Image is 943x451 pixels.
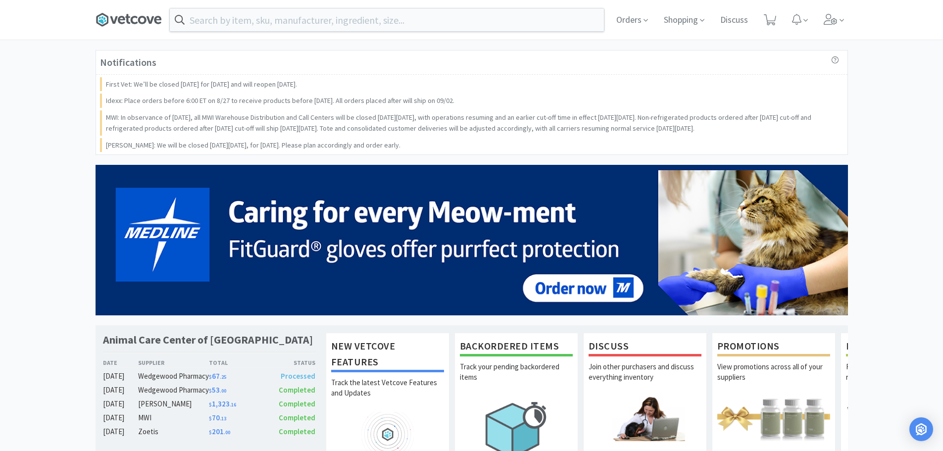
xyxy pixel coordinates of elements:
[138,426,209,438] div: Zoetis
[209,413,226,422] span: 70
[106,112,840,134] p: MWI: In observance of [DATE], all MWI Warehouse Distribution and Call Centers will be closed [DAT...
[138,398,209,410] div: [PERSON_NAME]
[138,384,209,396] div: Wedgewood Pharmacy
[103,370,316,382] a: [DATE]Wedgewood Pharmacy$67.25Processed
[209,371,226,381] span: 67
[103,370,139,382] div: [DATE]
[224,429,230,436] span: . 00
[717,396,830,441] img: hero_promotions.png
[230,401,236,408] span: . 16
[138,370,209,382] div: Wedgewood Pharmacy
[331,338,444,372] h1: New Vetcove Features
[209,374,212,380] span: $
[209,358,262,367] div: Total
[717,338,830,356] h1: Promotions
[460,361,573,396] p: Track your pending backordered items
[209,415,212,422] span: $
[209,388,212,394] span: $
[589,338,701,356] h1: Discuss
[103,358,139,367] div: Date
[589,361,701,396] p: Join other purchasers and discuss everything inventory
[103,426,139,438] div: [DATE]
[100,54,156,70] h3: Notifications
[279,427,315,436] span: Completed
[717,361,830,396] p: View promotions across all of your suppliers
[279,385,315,395] span: Completed
[103,384,316,396] a: [DATE]Wedgewood Pharmacy$53.00Completed
[281,371,315,381] span: Processed
[209,399,236,408] span: 1,323
[589,396,701,441] img: hero_discuss.png
[209,401,212,408] span: $
[279,413,315,422] span: Completed
[220,374,226,380] span: . 25
[170,8,604,31] input: Search by item, sku, manufacturer, ingredient, size...
[103,412,316,424] a: [DATE]MWI$70.13Completed
[103,398,316,410] a: [DATE][PERSON_NAME]$1,323.16Completed
[716,16,752,25] a: Discuss
[331,377,444,412] p: Track the latest Vetcove Features and Updates
[220,388,226,394] span: . 00
[220,415,226,422] span: . 13
[106,140,400,150] p: [PERSON_NAME]: We will be closed [DATE][DATE], for [DATE]. Please plan accordingly and order early.
[909,417,933,441] div: Open Intercom Messenger
[103,384,139,396] div: [DATE]
[106,95,454,106] p: Idexx: Place orders before 6:00 ET on 8/27 to receive products before [DATE]. All orders placed a...
[103,426,316,438] a: [DATE]Zoetis$201.00Completed
[103,333,313,347] h1: Animal Care Center of [GEOGRAPHIC_DATA]
[106,79,297,90] p: First Vet: We’ll be closed [DATE] for [DATE] and will reopen [DATE].
[138,412,209,424] div: MWI
[103,412,139,424] div: [DATE]
[209,429,212,436] span: $
[138,358,209,367] div: Supplier
[262,358,316,367] div: Status
[460,338,573,356] h1: Backordered Items
[103,398,139,410] div: [DATE]
[209,427,230,436] span: 201
[209,385,226,395] span: 53
[96,165,848,315] img: 5b85490d2c9a43ef9873369d65f5cc4c_481.png
[279,399,315,408] span: Completed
